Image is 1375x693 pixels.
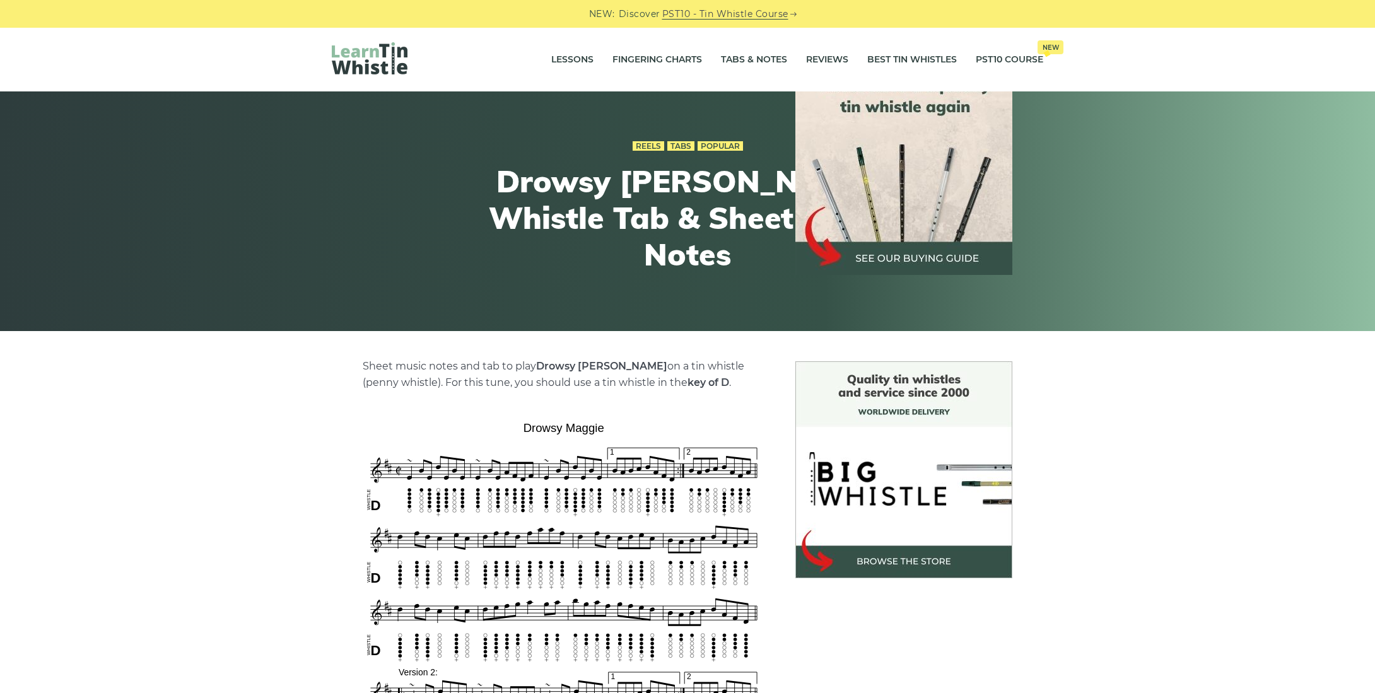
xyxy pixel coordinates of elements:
h1: Drowsy [PERSON_NAME] Whistle Tab & Sheet Music Notes [455,163,920,272]
span: New [1038,40,1063,54]
img: BigWhistle Tin Whistle Store [795,361,1012,578]
img: LearnTinWhistle.com [332,42,407,74]
a: Tabs [667,141,694,151]
a: Reviews [806,44,848,76]
img: tin whistle buying guide [795,58,1012,275]
a: Best Tin Whistles [867,44,957,76]
p: Sheet music notes and tab to play on a tin whistle (penny whistle). For this tune, you should use... [363,358,765,391]
a: Reels [633,141,664,151]
a: Tabs & Notes [721,44,787,76]
strong: Drowsy [PERSON_NAME] [536,360,667,372]
a: PST10 CourseNew [976,44,1043,76]
strong: key of D [687,376,729,388]
a: Lessons [551,44,594,76]
a: Popular [698,141,743,151]
a: Fingering Charts [612,44,702,76]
